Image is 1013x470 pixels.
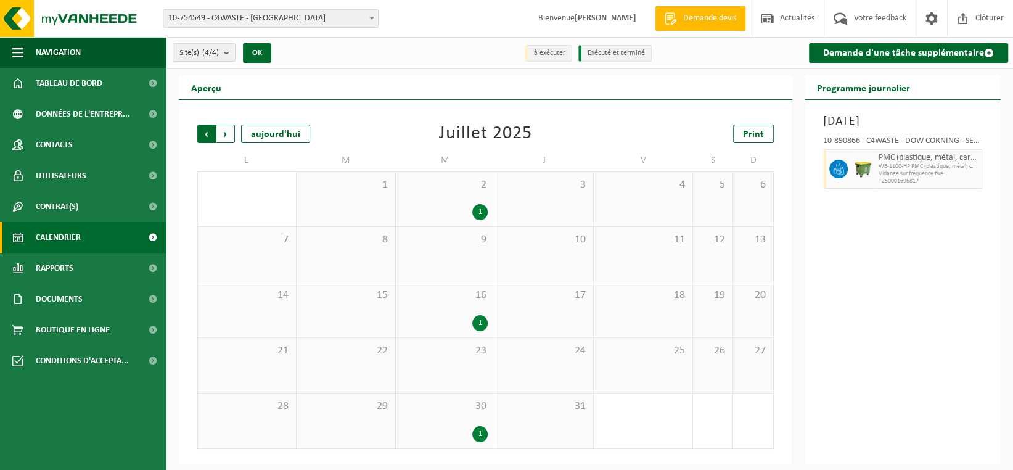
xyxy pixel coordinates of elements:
[805,75,922,99] h2: Programme journalier
[163,9,379,28] span: 10-754549 - C4WASTE - MONT-SUR-MARCHIENNE
[36,68,102,99] span: Tableau de bord
[594,149,693,171] td: V
[303,233,389,247] span: 8
[680,12,739,25] span: Demande devis
[809,43,1008,63] a: Demande d'une tâche supplémentaire
[36,315,110,345] span: Boutique en ligne
[501,400,587,413] span: 31
[501,233,587,247] span: 10
[699,289,726,302] span: 19
[854,160,872,178] img: WB-1100-HPE-GN-50
[36,37,81,68] span: Navigation
[197,125,216,143] span: Précédent
[36,345,129,376] span: Conditions d'accepta...
[739,233,767,247] span: 13
[879,170,978,178] span: Vidange sur fréquence fixe
[733,125,774,143] a: Print
[439,125,532,143] div: Juillet 2025
[216,125,235,143] span: Suivant
[501,178,587,192] span: 3
[36,222,81,253] span: Calendrier
[600,178,686,192] span: 4
[739,344,767,358] span: 27
[36,191,78,222] span: Contrat(s)
[525,45,572,62] li: à exécuter
[501,289,587,302] span: 17
[303,178,389,192] span: 1
[699,233,726,247] span: 12
[879,163,978,170] span: WB-1100-HP PMC (plastique, métal, carton boisson) (industrie
[243,43,271,63] button: OK
[600,344,686,358] span: 25
[204,233,290,247] span: 7
[179,75,234,99] h2: Aperçu
[655,6,745,31] a: Demande devis
[197,149,297,171] td: L
[204,400,290,413] span: 28
[699,178,726,192] span: 5
[879,153,978,163] span: PMC (plastique, métal, carton boisson) (industriel)
[204,289,290,302] span: 14
[600,233,686,247] span: 11
[501,344,587,358] span: 24
[36,284,83,315] span: Documents
[173,43,236,62] button: Site(s)(4/4)
[575,14,636,23] strong: [PERSON_NAME]
[472,426,488,442] div: 1
[693,149,733,171] td: S
[297,149,396,171] td: M
[472,204,488,220] div: 1
[303,400,389,413] span: 29
[743,130,764,139] span: Print
[578,45,652,62] li: Exécuté et terminé
[879,178,978,185] span: T250001696817
[303,344,389,358] span: 22
[494,149,594,171] td: J
[36,253,73,284] span: Rapports
[402,289,488,302] span: 16
[402,233,488,247] span: 9
[472,315,488,331] div: 1
[739,178,767,192] span: 6
[202,49,219,57] count: (4/4)
[396,149,495,171] td: M
[402,400,488,413] span: 30
[699,344,726,358] span: 26
[600,289,686,302] span: 18
[36,160,86,191] span: Utilisateurs
[402,344,488,358] span: 23
[36,99,130,130] span: Données de l'entrepr...
[823,112,982,131] h3: [DATE]
[36,130,73,160] span: Contacts
[204,344,290,358] span: 21
[241,125,310,143] div: aujourd'hui
[733,149,774,171] td: D
[739,289,767,302] span: 20
[303,289,389,302] span: 15
[823,137,982,149] div: 10-890866 - C4WASTE - DOW CORNING - SENEFFE
[179,44,219,62] span: Site(s)
[402,178,488,192] span: 2
[163,10,378,27] span: 10-754549 - C4WASTE - MONT-SUR-MARCHIENNE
